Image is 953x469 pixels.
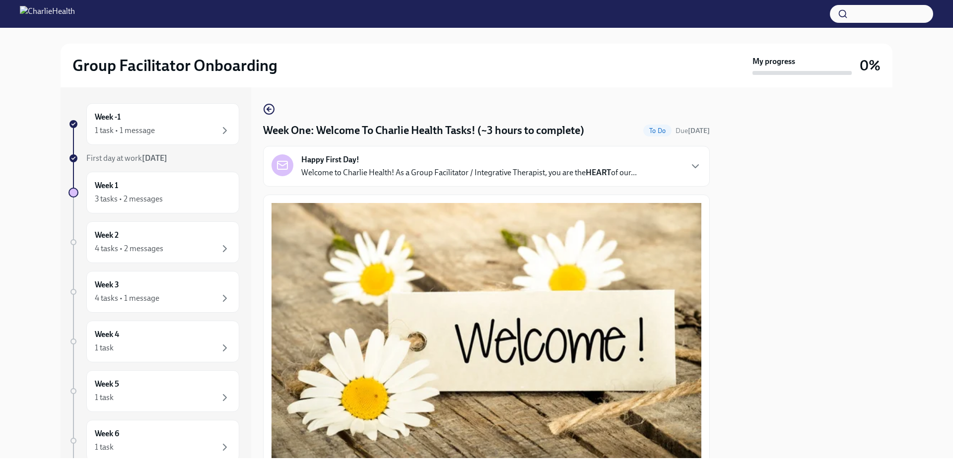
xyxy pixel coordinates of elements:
[68,172,239,213] a: Week 13 tasks • 2 messages
[301,154,359,165] strong: Happy First Day!
[95,329,119,340] h6: Week 4
[68,153,239,164] a: First day at work[DATE]
[95,180,118,191] h6: Week 1
[860,57,881,74] h3: 0%
[688,127,710,135] strong: [DATE]
[95,379,119,390] h6: Week 5
[95,194,163,204] div: 3 tasks • 2 messages
[301,167,637,178] p: Welcome to Charlie Health! As a Group Facilitator / Integrative Therapist, you are the of our...
[586,168,611,177] strong: HEART
[86,153,167,163] span: First day at work
[68,271,239,313] a: Week 34 tasks • 1 message
[142,153,167,163] strong: [DATE]
[95,293,159,304] div: 4 tasks • 1 message
[68,321,239,362] a: Week 41 task
[95,230,119,241] h6: Week 2
[676,127,710,135] span: Due
[95,442,114,453] div: 1 task
[68,370,239,412] a: Week 51 task
[68,420,239,462] a: Week 61 task
[95,342,114,353] div: 1 task
[20,6,75,22] img: CharlieHealth
[643,127,672,134] span: To Do
[68,221,239,263] a: Week 24 tasks • 2 messages
[95,243,163,254] div: 4 tasks • 2 messages
[95,125,155,136] div: 1 task • 1 message
[263,123,584,138] h4: Week One: Welcome To Charlie Health Tasks! (~3 hours to complete)
[95,428,119,439] h6: Week 6
[752,56,795,67] strong: My progress
[95,279,119,290] h6: Week 3
[272,203,701,461] button: Zoom image
[68,103,239,145] a: Week -11 task • 1 message
[95,112,121,123] h6: Week -1
[72,56,277,75] h2: Group Facilitator Onboarding
[95,392,114,403] div: 1 task
[676,126,710,135] span: September 29th, 2025 10:00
